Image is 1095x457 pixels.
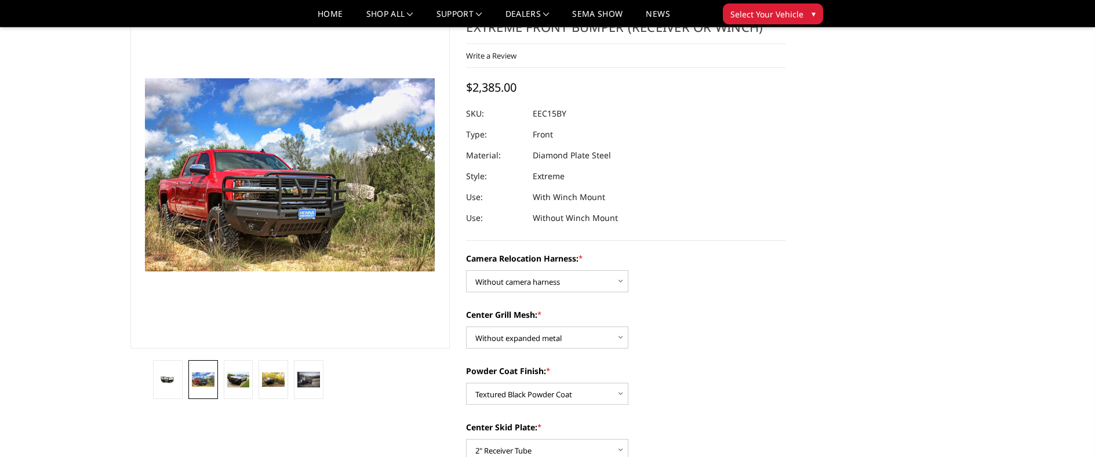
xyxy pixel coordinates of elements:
img: 2015-2019 Chevrolet 2500-3500 - T2 Series - Extreme Front Bumper (receiver or winch) [192,372,214,387]
dt: Material: [466,145,524,166]
a: News [646,10,670,27]
a: Support [436,10,482,27]
dt: Style: [466,166,524,187]
dt: Type: [466,124,524,145]
img: 2015-2019 Chevrolet 2500-3500 - T2 Series - Extreme Front Bumper (receiver or winch) [262,372,285,387]
a: shop all [366,10,413,27]
iframe: Chat Widget [1037,401,1095,457]
img: 2015-2019 Chevrolet 2500-3500 - T2 Series - Extreme Front Bumper (receiver or winch) [157,373,179,385]
img: 2015-2019 Chevrolet 2500-3500 - T2 Series - Extreme Front Bumper (receiver or winch) [227,372,250,388]
dd: Extreme [533,166,565,187]
a: 2015-2019 Chevrolet 2500-3500 - T2 Series - Extreme Front Bumper (receiver or winch) [130,1,450,349]
span: $2,385.00 [466,79,516,95]
dd: EEC15BY [533,103,566,124]
span: ▾ [812,8,816,20]
a: SEMA Show [572,10,623,27]
label: Powder Coat Finish: [466,365,786,377]
label: Camera Relocation Harness: [466,252,786,264]
dt: Use: [466,187,524,208]
a: Home [318,10,343,27]
a: Write a Review [466,50,516,61]
dd: Diamond Plate Steel [533,145,611,166]
button: Select Your Vehicle [723,3,823,24]
a: Dealers [505,10,550,27]
dd: With Winch Mount [533,187,605,208]
img: 2015-2019 Chevrolet 2500-3500 - T2 Series - Extreme Front Bumper (receiver or winch) [297,372,320,387]
dt: Use: [466,208,524,228]
label: Center Grill Mesh: [466,309,786,321]
dd: Front [533,124,553,145]
span: Select Your Vehicle [730,8,803,20]
dt: SKU: [466,103,524,124]
dd: Without Winch Mount [533,208,618,228]
label: Center Skid Plate: [466,421,786,433]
